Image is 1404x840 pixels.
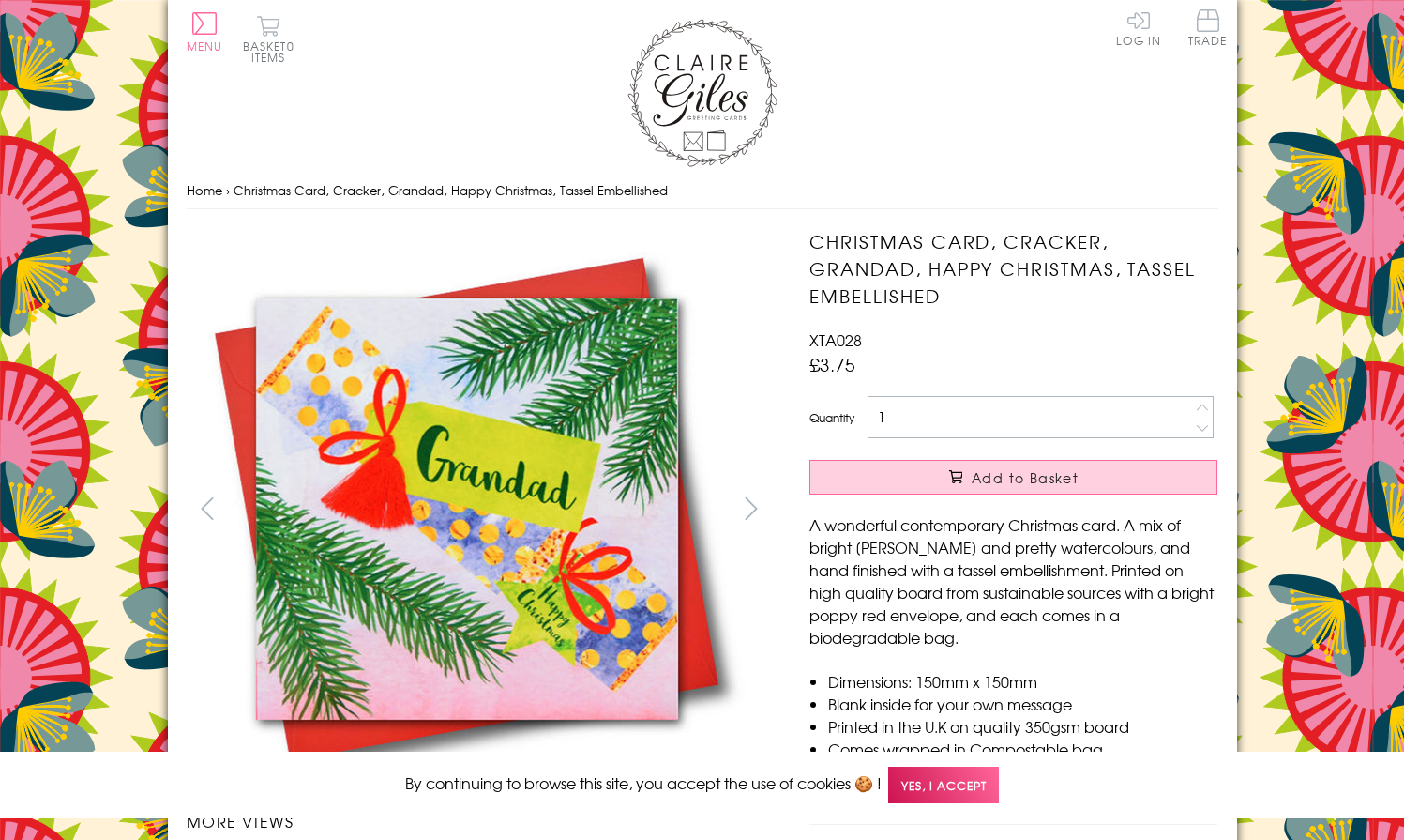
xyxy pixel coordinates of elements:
button: Basket0 items [243,15,294,63]
img: Christmas Card, Cracker, Grandad, Happy Christmas, Tassel Embellished [186,228,748,790]
span: Trade [1188,9,1228,46]
span: › [226,181,230,199]
li: Comes wrapped in Compostable bag [828,738,1217,760]
span: 0 items [251,38,294,66]
button: Add to Basket [809,460,1217,495]
li: Printed in the U.K on quality 350gsm board [828,715,1217,738]
button: prev [187,487,229,529]
p: A wonderful contemporary Christmas card. A mix of bright [PERSON_NAME] and pretty watercolours, a... [809,513,1217,649]
nav: breadcrumbs [187,172,1218,210]
span: £3.75 [809,351,855,377]
span: Christmas Card, Cracker, Grandad, Happy Christmas, Tassel Embellished [234,181,668,199]
a: Home [187,181,222,199]
h1: Christmas Card, Cracker, Grandad, Happy Christmas, Tassel Embellished [809,228,1217,309]
img: Christmas Card, Cracker, Grandad, Happy Christmas, Tassel Embellished [772,228,1335,791]
a: Log In [1116,9,1161,46]
span: XTA028 [809,328,862,351]
li: Blank inside for your own message [828,693,1217,715]
li: Dimensions: 150mm x 150mm [828,670,1217,693]
a: Trade [1188,9,1228,50]
span: Add to Basket [972,468,1079,487]
button: Menu [187,12,223,52]
button: next [730,487,772,529]
label: Quantity [809,409,854,426]
span: Menu [187,38,223,54]
img: Claire Giles Greetings Cards [627,19,777,167]
span: Yes, I accept [888,767,999,803]
h3: More views [187,810,773,832]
